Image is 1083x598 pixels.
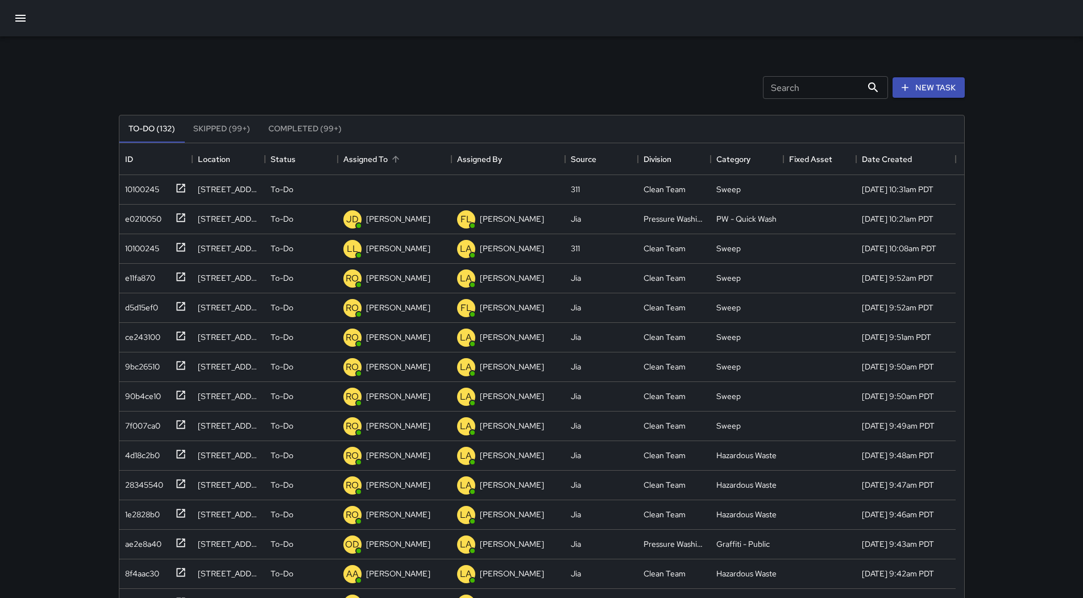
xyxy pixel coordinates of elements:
[644,213,705,225] div: Pressure Washing
[716,331,741,343] div: Sweep
[451,143,565,175] div: Assigned By
[862,391,934,402] div: 8/19/2025, 9:50am PDT
[480,331,544,343] p: [PERSON_NAME]
[856,143,956,175] div: Date Created
[366,479,430,491] p: [PERSON_NAME]
[366,272,430,284] p: [PERSON_NAME]
[198,213,259,225] div: 1150 Market Street
[198,361,259,372] div: 515 Gough Street
[198,538,259,550] div: 380 Fulton Street
[644,391,686,402] div: Clean Team
[265,143,338,175] div: Status
[480,479,544,491] p: [PERSON_NAME]
[271,479,293,491] p: To-Do
[480,361,544,372] p: [PERSON_NAME]
[644,568,686,579] div: Clean Team
[862,568,934,579] div: 8/19/2025, 9:42am PDT
[346,331,359,344] p: RO
[460,567,472,581] p: LA
[716,420,741,431] div: Sweep
[366,213,430,225] p: [PERSON_NAME]
[198,272,259,284] div: 340 Grove Street
[571,302,581,313] div: Jia
[346,449,359,463] p: RO
[460,449,472,463] p: LA
[571,509,581,520] div: Jia
[345,538,359,551] p: OD
[638,143,711,175] div: Division
[862,509,934,520] div: 8/19/2025, 9:46am PDT
[480,213,544,225] p: [PERSON_NAME]
[271,143,296,175] div: Status
[460,420,472,433] p: LA
[271,184,293,195] p: To-Do
[480,302,544,313] p: [PERSON_NAME]
[716,184,741,195] div: Sweep
[198,450,259,461] div: 380 Fulton Street
[121,327,160,343] div: ce243100
[716,302,741,313] div: Sweep
[571,331,581,343] div: Jia
[346,479,359,492] p: RO
[862,302,933,313] div: 8/19/2025, 9:52am PDT
[460,360,472,374] p: LA
[121,386,161,402] div: 90b4ce10
[716,391,741,402] div: Sweep
[271,361,293,372] p: To-Do
[716,213,777,225] div: PW - Quick Wash
[388,151,404,167] button: Sort
[571,568,581,579] div: Jia
[366,243,430,254] p: [PERSON_NAME]
[346,272,359,285] p: RO
[121,179,159,195] div: 10100245
[366,450,430,461] p: [PERSON_NAME]
[480,243,544,254] p: [PERSON_NAME]
[571,213,581,225] div: Jia
[343,143,388,175] div: Assigned To
[716,509,777,520] div: Hazardous Waste
[862,420,935,431] div: 8/19/2025, 9:49am PDT
[480,272,544,284] p: [PERSON_NAME]
[346,420,359,433] p: RO
[862,538,934,550] div: 8/19/2025, 9:43am PDT
[893,77,965,98] button: New Task
[346,213,359,226] p: JD
[716,243,741,254] div: Sweep
[789,143,832,175] div: Fixed Asset
[571,184,580,195] div: 311
[862,243,936,254] div: 8/19/2025, 10:08am PDT
[198,184,259,195] div: 401 Polk Street
[716,450,777,461] div: Hazardous Waste
[571,450,581,461] div: Jia
[571,272,581,284] div: Jia
[460,390,472,404] p: LA
[460,272,472,285] p: LA
[121,445,160,461] div: 4d18c2b0
[346,567,359,581] p: AA
[571,243,580,254] div: 311
[366,538,430,550] p: [PERSON_NAME]
[121,504,160,520] div: 1e2828b0
[480,538,544,550] p: [PERSON_NAME]
[716,568,777,579] div: Hazardous Waste
[366,302,430,313] p: [PERSON_NAME]
[644,331,686,343] div: Clean Team
[862,331,931,343] div: 8/19/2025, 9:51am PDT
[571,391,581,402] div: Jia
[125,143,133,175] div: ID
[457,143,502,175] div: Assigned By
[366,391,430,402] p: [PERSON_NAME]
[862,361,934,372] div: 8/19/2025, 9:50am PDT
[346,301,359,315] p: RO
[571,361,581,372] div: Jia
[711,143,783,175] div: Category
[346,390,359,404] p: RO
[121,475,163,491] div: 28345540
[198,479,259,491] div: 321-325 Fulton Street
[366,509,430,520] p: [PERSON_NAME]
[271,420,293,431] p: To-Do
[644,361,686,372] div: Clean Team
[184,115,259,143] button: Skipped (99+)
[571,143,596,175] div: Source
[644,420,686,431] div: Clean Team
